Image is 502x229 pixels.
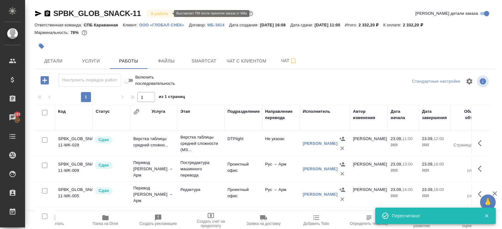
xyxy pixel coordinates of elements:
[182,9,242,18] div: В работе
[338,134,347,144] button: Назначить
[303,108,330,115] div: Исполнитель
[139,23,189,27] p: ООО «ГЛОБАЛ СНЕК»
[130,133,177,155] td: Верстка таблицы средней сложно...
[207,22,229,27] a: МБ-3814
[184,211,237,229] button: Создать счет на предоплату
[55,133,93,155] td: SPBK_GLOB_SNACK-11-WK-028
[237,211,290,229] button: Заявка на доставку
[303,141,338,146] a: [PERSON_NAME]
[303,166,338,171] a: [PERSON_NAME]
[260,23,291,27] p: [DATE] 16:08
[76,57,106,65] span: Услуги
[10,111,24,117] span: 193
[139,22,189,27] a: ООО «ГЛОБАЛ СНЕК»
[224,158,262,180] td: Проектный офис
[135,74,181,87] span: Включить последовательность
[35,39,48,53] button: Добавить тэг
[391,167,416,174] p: 2025
[189,57,219,65] span: Smartcat
[402,187,413,192] p: 14:00
[55,158,93,180] td: SPBK_GLOB_SNACK-11-WK-009
[453,167,478,174] p: слово
[453,161,478,167] p: 37
[227,108,260,115] div: Подразделение
[315,23,345,27] p: [DATE] 11:00
[290,57,297,65] svg: Подписаться
[402,136,413,141] p: 11:00
[207,23,229,27] p: МБ-3814
[480,213,493,219] button: Закрыть
[35,23,84,27] p: Ответственная команда:
[224,183,262,205] td: Проектный офис
[70,30,80,35] p: 78%
[84,23,123,27] p: СПБ Караванная
[99,162,109,168] p: Сдан
[453,187,478,193] p: 150
[229,23,260,27] p: Дата создания:
[422,108,447,121] div: Дата завершения
[265,108,296,121] div: Направление перевода
[338,144,347,153] button: Удалить
[350,158,387,180] td: [PERSON_NAME]
[474,136,489,151] button: Здесь прячутся важные кнопки
[391,193,416,199] p: 2025
[227,57,266,65] span: Чат с клиентом
[290,23,314,27] p: Дата сдачи:
[383,23,403,27] p: К оплате:
[483,196,493,209] span: 🙏
[453,193,478,199] p: слово
[338,185,347,194] button: Назначить
[350,183,387,205] td: [PERSON_NAME]
[350,133,387,155] td: [PERSON_NAME]
[55,183,93,205] td: SPBK_GLOB_SNACK-11-WK-005
[94,136,127,144] div: Менеджер проверил работу исполнителя, передает ее на следующий этап
[422,162,434,166] p: 23.09,
[180,108,190,115] div: Этап
[188,219,233,228] span: Создать счет на предоплату
[146,9,177,18] div: В работе
[434,136,444,141] p: 12:00
[391,142,416,148] p: 2025
[44,10,51,17] button: Скопировать ссылку
[94,161,127,170] div: Менеджер проверил работу исполнителя, передает ее на следующий этап
[434,187,444,192] p: 18:00
[350,221,388,226] span: Определить тематику
[422,167,447,174] p: 2025
[480,194,496,210] button: 🙏
[391,187,402,192] p: 23.09,
[338,169,347,178] button: Удалить
[53,9,141,18] a: SPBK_GLOB_SNACK-11
[26,211,79,229] button: Пересчитать
[422,142,447,148] p: 2025
[392,213,475,219] div: Пересчитано!
[132,211,184,229] button: Создать рекламацию
[391,136,402,141] p: 23.09,
[474,187,489,202] button: Здесь прячутся важные кнопки
[151,57,181,65] span: Файлы
[99,188,109,194] p: Сдан
[274,57,304,65] span: Чат
[410,77,462,86] div: split button
[149,11,170,16] button: В работе
[180,160,221,178] p: Постредактура машинного перевода
[99,137,109,143] p: Сдан
[422,187,434,192] p: 23.09,
[180,187,221,193] p: Редактура
[415,10,478,17] span: [PERSON_NAME] детали заказа
[2,110,24,125] a: 193
[303,192,338,197] a: [PERSON_NAME]
[79,211,132,229] button: Папка на Drive
[391,162,402,166] p: 23.09,
[262,158,300,180] td: Рус → Арм
[185,11,235,16] button: [DEMOGRAPHIC_DATA]
[290,211,343,229] button: Добавить Todo
[36,74,53,87] button: Добавить работу
[403,23,428,27] p: 2 332,20 ₽
[133,109,140,115] button: Сгруппировать
[338,194,347,204] button: Удалить
[353,108,384,121] div: Автор изменения
[303,221,329,226] span: Добавить Todo
[93,221,118,226] span: Папка на Drive
[345,23,358,27] p: Итого:
[94,187,127,195] div: Менеджер проверил работу исполнителя, передает ее на следующий этап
